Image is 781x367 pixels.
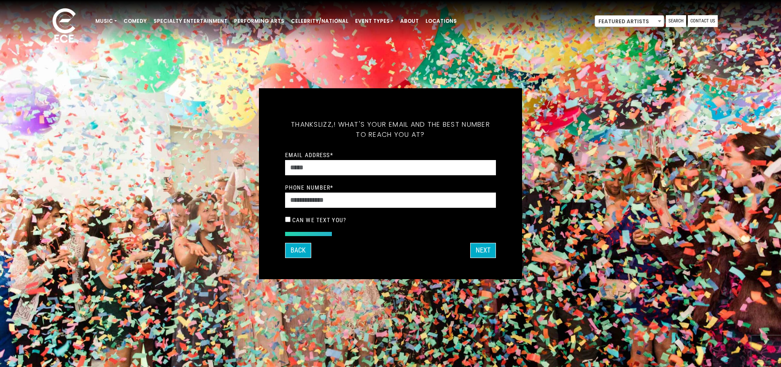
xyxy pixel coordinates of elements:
a: Performing Arts [231,14,288,28]
span: Lizz, [318,120,334,129]
label: Can we text you? [292,216,346,224]
img: ece_new_logo_whitev2-1.png [43,6,85,47]
button: Next [470,243,496,258]
button: Back [285,243,311,258]
label: Email Address [285,151,333,159]
a: About [397,14,422,28]
a: Contact Us [688,15,718,27]
a: Event Types [352,14,397,28]
a: Specialty Entertainment [150,14,231,28]
label: Phone Number [285,184,334,191]
a: Celebrity/National [288,14,352,28]
a: Music [92,14,120,28]
span: Featured Artists [595,15,664,27]
a: Search [666,15,686,27]
h5: Thanks ! What's your email and the best number to reach you at? [285,109,496,150]
a: Locations [422,14,460,28]
a: Comedy [120,14,150,28]
span: Featured Artists [595,16,664,27]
